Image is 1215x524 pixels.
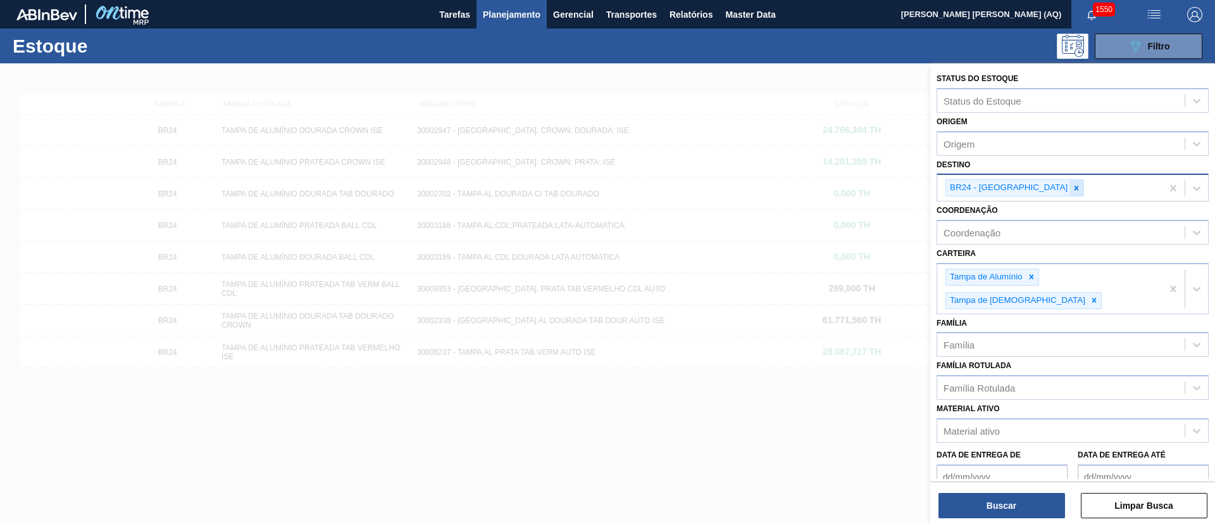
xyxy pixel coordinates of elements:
div: Material ativo [944,426,1000,437]
span: Gerencial [553,7,594,22]
input: dd/mm/yyyy [937,464,1068,490]
span: 1550 [1093,3,1115,16]
span: Transportes [606,7,657,22]
div: Pogramando: nenhum usuário selecionado [1057,34,1088,59]
div: Família [944,340,975,350]
label: Coordenação [937,206,998,215]
button: Notificações [1071,6,1112,23]
div: Família Rotulada [944,383,1015,393]
span: Filtro [1148,41,1170,51]
div: Status do Estoque [944,95,1021,106]
label: Data de Entrega até [1078,451,1166,459]
img: userActions [1147,7,1162,22]
div: Tampa de [DEMOGRAPHIC_DATA] [946,293,1087,309]
button: Filtro [1095,34,1202,59]
h1: Estoque [13,39,202,53]
span: Relatórios [670,7,713,22]
div: Coordenação [944,227,1000,238]
span: Master Data [725,7,775,22]
label: Data de Entrega de [937,451,1021,459]
span: Tarefas [439,7,470,22]
input: dd/mm/yyyy [1078,464,1209,490]
label: Família [937,319,967,328]
div: Tampa de Alumínio [946,269,1025,285]
label: Origem [937,117,968,126]
label: Carteira [937,249,976,258]
img: TNhmsLtSVTkK8tSr43FrP2fwEKptu5GPRR3wAAAABJRU5ErkJggg== [16,9,77,20]
label: Família Rotulada [937,361,1011,370]
label: Material ativo [937,404,1000,413]
div: Origem [944,138,975,149]
div: BR24 - [GEOGRAPHIC_DATA] [946,180,1069,196]
label: Status do Estoque [937,74,1018,83]
label: Destino [937,160,970,169]
img: Logout [1187,7,1202,22]
span: Planejamento [483,7,540,22]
